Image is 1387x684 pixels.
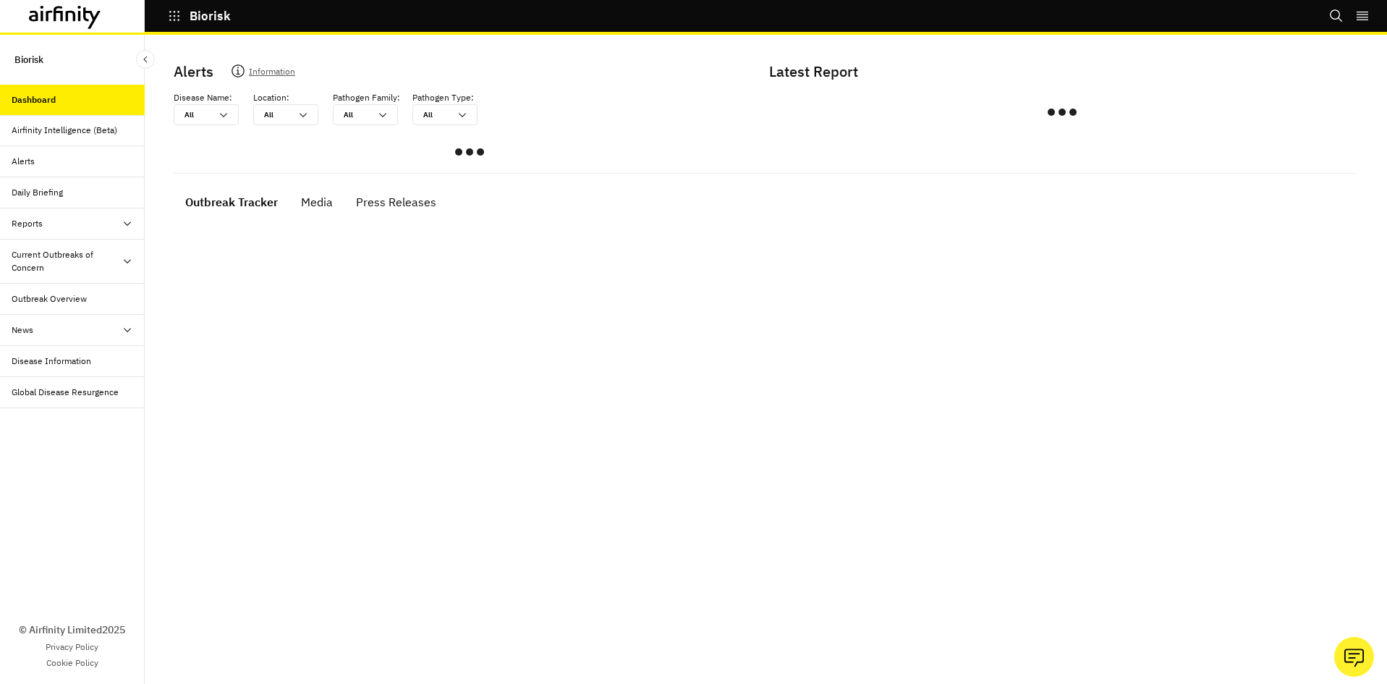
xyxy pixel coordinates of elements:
div: Outbreak Overview [12,292,87,305]
p: Information [249,64,295,84]
div: Outbreak Tracker [185,191,278,213]
p: Latest Report [769,61,1353,83]
div: Daily Briefing [12,186,63,199]
div: Dashboard [12,93,56,106]
button: Close Sidebar [136,50,155,69]
div: Media [301,191,333,213]
button: Biorisk [168,4,231,28]
p: Pathogen Family : [333,91,400,104]
p: Disease Name : [174,91,232,104]
div: Global Disease Resurgence [12,386,119,399]
a: Cookie Policy [46,656,98,670]
a: Privacy Policy [46,641,98,654]
p: Biorisk [14,46,43,73]
div: Alerts [12,155,35,168]
p: Location : [253,91,289,104]
button: Search [1329,4,1344,28]
p: Biorisk [190,9,231,22]
div: Disease Information [12,355,91,368]
div: News [12,324,33,337]
p: Alerts [174,61,213,83]
div: Current Outbreaks of Concern [12,248,122,274]
p: Pathogen Type : [412,91,474,104]
div: Reports [12,217,43,230]
p: © Airfinity Limited 2025 [19,622,125,638]
div: Airfinity Intelligence (Beta) [12,124,117,137]
div: Press Releases [356,191,436,213]
button: Ask our analysts [1334,637,1374,677]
